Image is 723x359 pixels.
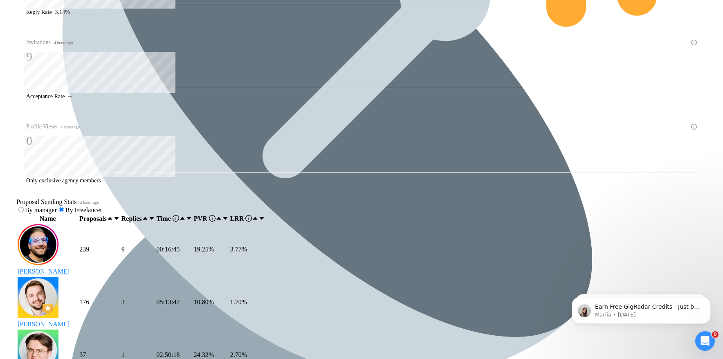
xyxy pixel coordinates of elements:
span: By Freelancer [65,206,102,213]
div: 9 [26,49,73,64]
input: By manager [18,207,24,212]
input: By Freelancer [59,207,64,212]
span: PVR [194,215,216,222]
td: 05:13:47 [156,276,193,328]
th: Replies [121,215,155,223]
a: YG[PERSON_NAME] [18,224,78,275]
span: 9 [712,331,719,338]
span: info-circle [173,215,179,222]
span: caret-down [148,215,155,222]
th: Name [17,215,78,223]
span: info-circle [245,215,252,222]
img: VK [18,277,58,318]
span: caret-up [252,215,258,222]
div: [PERSON_NAME] [18,321,78,328]
span: caret-down [258,215,265,222]
span: caret-up [216,215,222,222]
span: Proposals [79,215,106,222]
time: 4 hours ago [54,40,73,45]
img: YG [18,224,58,265]
span: Replies [121,215,142,222]
span: caret-up [142,215,148,222]
time: 4 hours ago [80,200,99,205]
span: LRR [230,215,252,222]
iframe: Intercom notifications message [559,280,723,337]
span: -- [68,93,72,99]
span: info-circle [209,215,216,222]
span: caret-down [186,215,192,222]
th: Proposals [79,215,120,223]
span: Reply Rate [26,9,52,15]
iframe: Intercom live chat [695,331,715,351]
span: 3.14% [55,9,70,15]
span: Acceptance Rate [26,93,65,99]
span: Time [157,215,179,222]
td: 00:16:45 [156,224,193,276]
span: Proposal Sending Stats [16,198,707,206]
div: [PERSON_NAME] [18,268,78,275]
span: caret-down [222,215,229,222]
span: caret-up [107,215,113,222]
a: VK[PERSON_NAME] [18,277,78,328]
td: 19.25% [193,224,229,276]
span: Only exclusive agency members [26,177,101,184]
span: By manager [25,206,57,213]
td: 10.80% [193,276,229,328]
span: caret-down [113,215,120,222]
span: Profile Views [26,122,80,132]
div: 0 [26,133,80,148]
time: 4 hours ago [61,125,80,129]
span: caret-up [179,215,186,222]
span: info-circle [691,40,697,45]
span: info-circle [691,124,697,130]
span: Invitations [26,38,73,47]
